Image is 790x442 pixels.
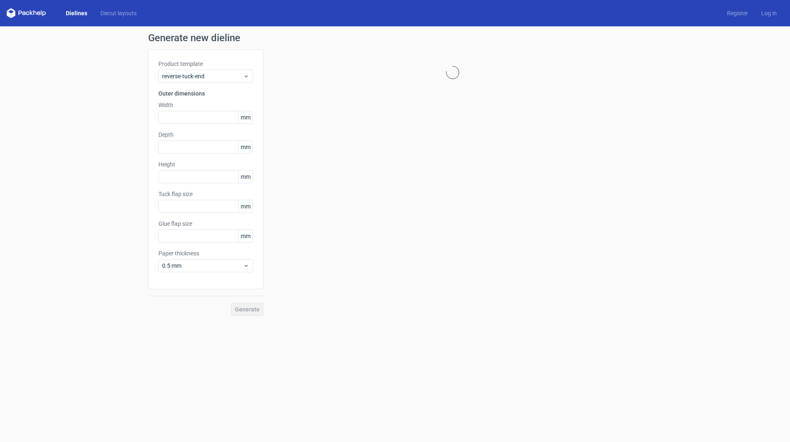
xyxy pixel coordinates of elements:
label: Tuck flap size [158,190,253,198]
h1: Generate new dieline [148,33,642,43]
label: Depth [158,131,253,139]
label: Glue flap size [158,220,253,228]
label: Product template [158,60,253,68]
label: Height [158,160,253,168]
span: mm [238,141,253,153]
a: Dielines [59,9,94,17]
a: Log in [755,9,783,17]
span: reverse-tuck-end [162,72,243,80]
a: Register [720,9,755,17]
label: Paper thickness [158,249,253,257]
span: mm [238,200,253,213]
span: 0.5 mm [162,262,243,270]
span: mm [238,171,253,183]
a: Diecut layouts [94,9,143,17]
h3: Outer dimensions [158,89,253,98]
label: Width [158,101,253,109]
span: mm [238,230,253,242]
span: mm [238,111,253,124]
